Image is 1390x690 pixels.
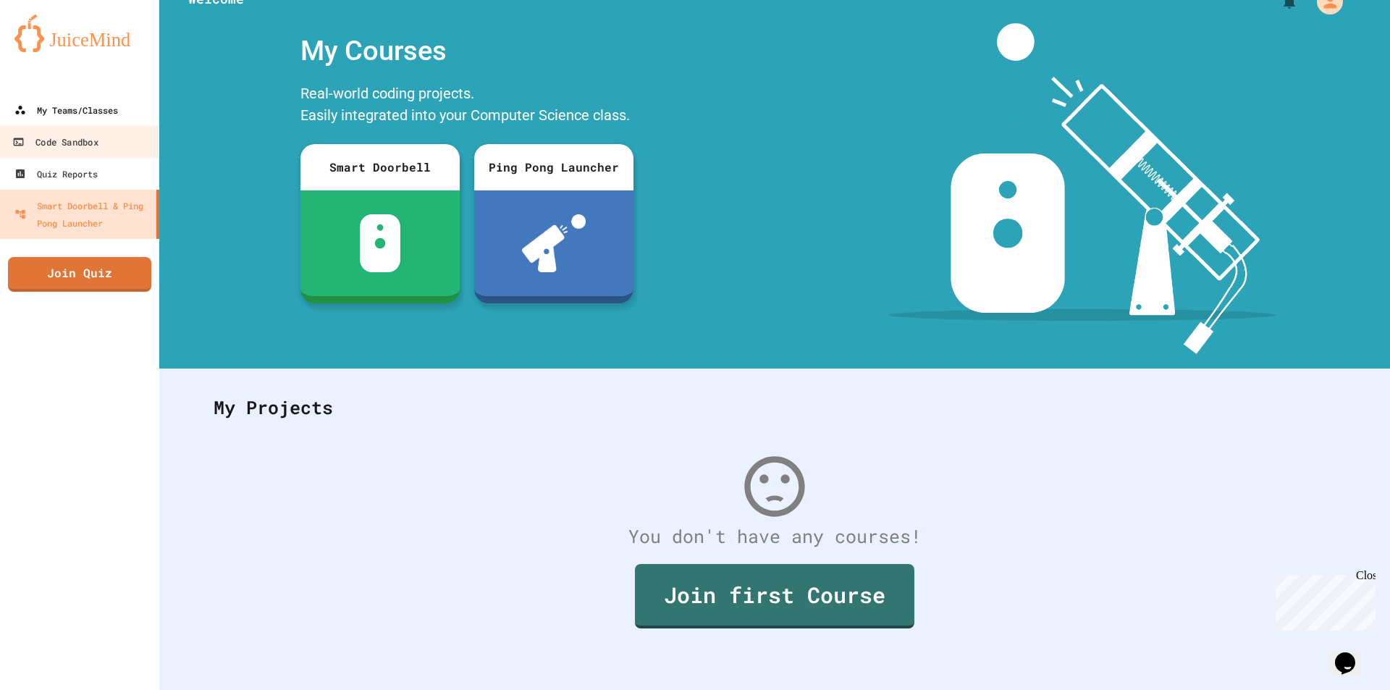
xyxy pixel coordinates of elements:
img: banner-image-my-projects.png [888,23,1276,354]
div: My Teams/Classes [14,101,118,119]
iframe: chat widget [1329,632,1376,676]
div: You don't have any courses! [199,523,1350,550]
div: Real-world coding projects. Easily integrated into your Computer Science class. [293,79,641,133]
img: logo-orange.svg [14,14,145,52]
div: Smart Doorbell [300,144,460,190]
div: My Projects [199,379,1350,436]
img: ppl-with-ball.png [522,214,586,272]
a: Join first Course [635,564,914,628]
div: Smart Doorbell & Ping Pong Launcher [14,197,151,232]
img: sdb-white.svg [360,214,401,272]
div: Code Sandbox [12,133,98,151]
a: Join Quiz [8,257,151,292]
div: My Courses [293,23,641,79]
div: Chat with us now!Close [6,6,100,92]
iframe: chat widget [1270,569,1376,631]
div: Ping Pong Launcher [474,144,633,190]
div: Quiz Reports [14,165,98,182]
